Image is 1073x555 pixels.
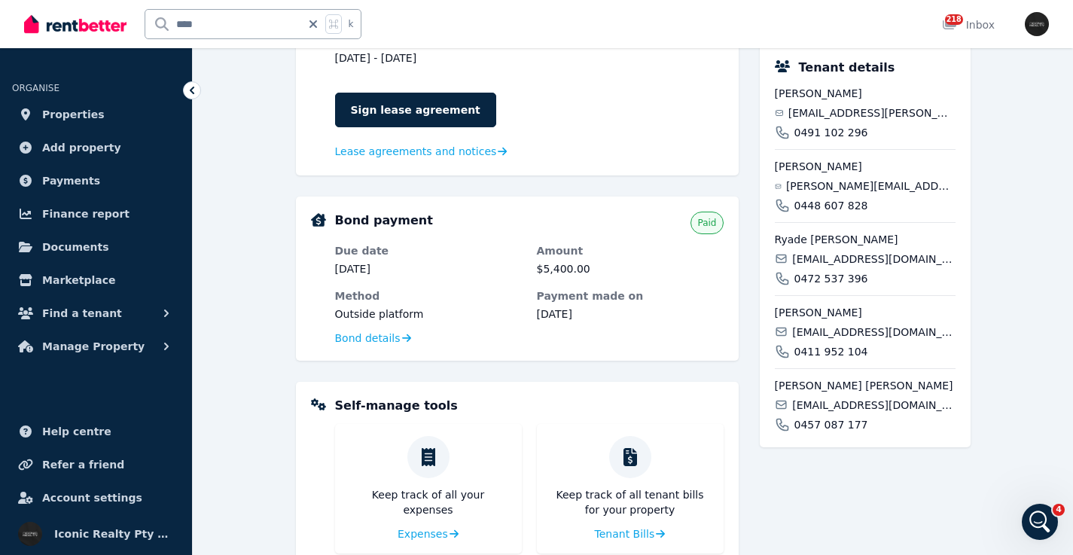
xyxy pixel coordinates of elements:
[12,133,180,163] a: Add property
[18,522,42,546] img: Iconic Realty Pty Ltd
[335,50,522,66] dd: [DATE] - [DATE]
[12,99,180,130] a: Properties
[12,232,180,262] a: Documents
[794,198,868,213] span: 0448 607 828
[335,331,401,346] span: Bond details
[794,417,868,432] span: 0457 087 177
[335,261,522,276] dd: [DATE]
[335,212,433,230] h5: Bond payment
[398,526,448,541] span: Expenses
[12,450,180,480] a: Refer a friend
[335,144,497,159] span: Lease agreements and notices
[537,306,724,322] dd: [DATE]
[335,331,411,346] a: Bond details
[42,139,121,157] span: Add property
[42,205,130,223] span: Finance report
[794,125,868,140] span: 0491 102 296
[12,331,180,361] button: Manage Property
[335,306,522,322] dd: Outside platform
[42,422,111,441] span: Help centre
[42,456,124,474] span: Refer a friend
[537,288,724,303] dt: Payment made on
[549,487,712,517] p: Keep track of all tenant bills for your property
[794,344,868,359] span: 0411 952 104
[42,172,100,190] span: Payments
[792,252,955,267] span: [EMAIL_ADDRESS][DOMAIN_NAME]
[788,105,956,120] span: [EMAIL_ADDRESS][PERSON_NAME][DOMAIN_NAME]
[595,526,666,541] a: Tenant Bills
[792,398,955,413] span: [EMAIL_ADDRESS][DOMAIN_NAME]
[595,526,655,541] span: Tenant Bills
[42,489,142,507] span: Account settings
[794,271,868,286] span: 0472 537 396
[42,337,145,355] span: Manage Property
[12,199,180,229] a: Finance report
[12,166,180,196] a: Payments
[42,271,115,289] span: Marketplace
[775,159,956,174] span: [PERSON_NAME]
[24,13,127,35] img: RentBetter
[12,265,180,295] a: Marketplace
[347,487,510,517] p: Keep track of all your expenses
[1025,12,1049,36] img: Iconic Realty Pty Ltd
[335,243,522,258] dt: Due date
[348,18,353,30] span: k
[335,397,458,415] h5: Self-manage tools
[335,93,496,127] a: Sign lease agreement
[42,105,105,124] span: Properties
[42,238,109,256] span: Documents
[775,305,956,320] span: [PERSON_NAME]
[697,217,716,229] span: Paid
[54,525,174,543] span: Iconic Realty Pty Ltd
[42,304,122,322] span: Find a tenant
[775,86,956,101] span: [PERSON_NAME]
[537,261,724,276] dd: $5,400.00
[942,17,995,32] div: Inbox
[335,288,522,303] dt: Method
[12,83,59,93] span: ORGANISE
[775,232,956,247] span: Ryade [PERSON_NAME]
[335,144,508,159] a: Lease agreements and notices
[792,325,955,340] span: [EMAIL_ADDRESS][DOMAIN_NAME]
[799,59,895,77] h5: Tenant details
[12,416,180,447] a: Help centre
[12,483,180,513] a: Account settings
[775,378,956,393] span: [PERSON_NAME] [PERSON_NAME]
[537,243,724,258] dt: Amount
[1022,504,1058,540] iframe: Intercom live chat
[311,213,326,227] img: Bond Details
[1053,504,1065,516] span: 4
[945,14,963,25] span: 218
[786,178,956,194] span: [PERSON_NAME][EMAIL_ADDRESS][PERSON_NAME][DOMAIN_NAME]
[12,298,180,328] button: Find a tenant
[398,526,459,541] a: Expenses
